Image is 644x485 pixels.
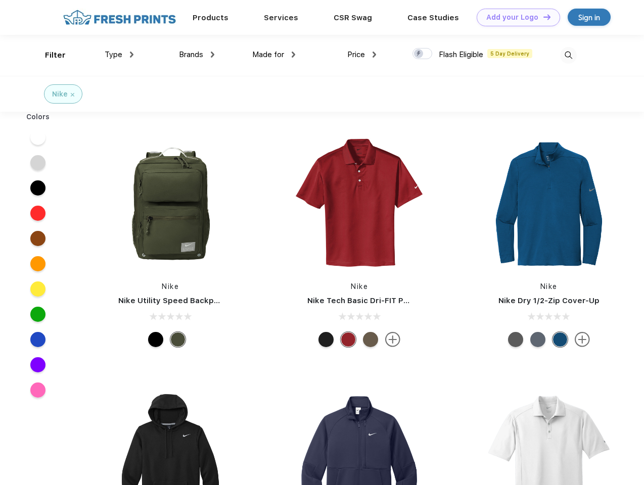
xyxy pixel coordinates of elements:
[71,93,74,96] img: filter_cancel.svg
[498,296,600,305] a: Nike Dry 1/2-Zip Cover-Up
[568,9,611,26] a: Sign in
[560,47,577,64] img: desktop_search.svg
[292,52,295,58] img: dropdown.png
[103,137,238,271] img: func=resize&h=266
[318,332,334,347] div: Black
[482,137,616,271] img: func=resize&h=266
[341,332,356,347] div: Pro Red
[486,13,538,22] div: Add your Logo
[252,50,284,59] span: Made for
[292,137,427,271] img: func=resize&h=266
[52,89,68,100] div: Nike
[487,49,532,58] span: 5 Day Delivery
[162,282,179,290] a: Nike
[385,332,400,347] img: more.svg
[193,13,228,22] a: Products
[211,52,214,58] img: dropdown.png
[45,50,66,61] div: Filter
[148,332,163,347] div: Black
[439,50,483,59] span: Flash Eligible
[130,52,133,58] img: dropdown.png
[347,50,365,59] span: Price
[578,12,600,23] div: Sign in
[351,282,368,290] a: Nike
[179,50,203,59] span: Brands
[170,332,186,347] div: Cargo Khaki
[543,14,550,20] img: DT
[508,332,523,347] div: Black Heather
[118,296,227,305] a: Nike Utility Speed Backpack
[575,332,590,347] img: more.svg
[334,13,372,22] a: CSR Swag
[540,282,558,290] a: Nike
[530,332,545,347] div: Navy Heather
[264,13,298,22] a: Services
[307,296,416,305] a: Nike Tech Basic Dri-FIT Polo
[363,332,378,347] div: Olive Khaki
[105,50,122,59] span: Type
[553,332,568,347] div: Gym Blue
[19,112,58,122] div: Colors
[60,9,179,26] img: fo%20logo%202.webp
[373,52,376,58] img: dropdown.png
